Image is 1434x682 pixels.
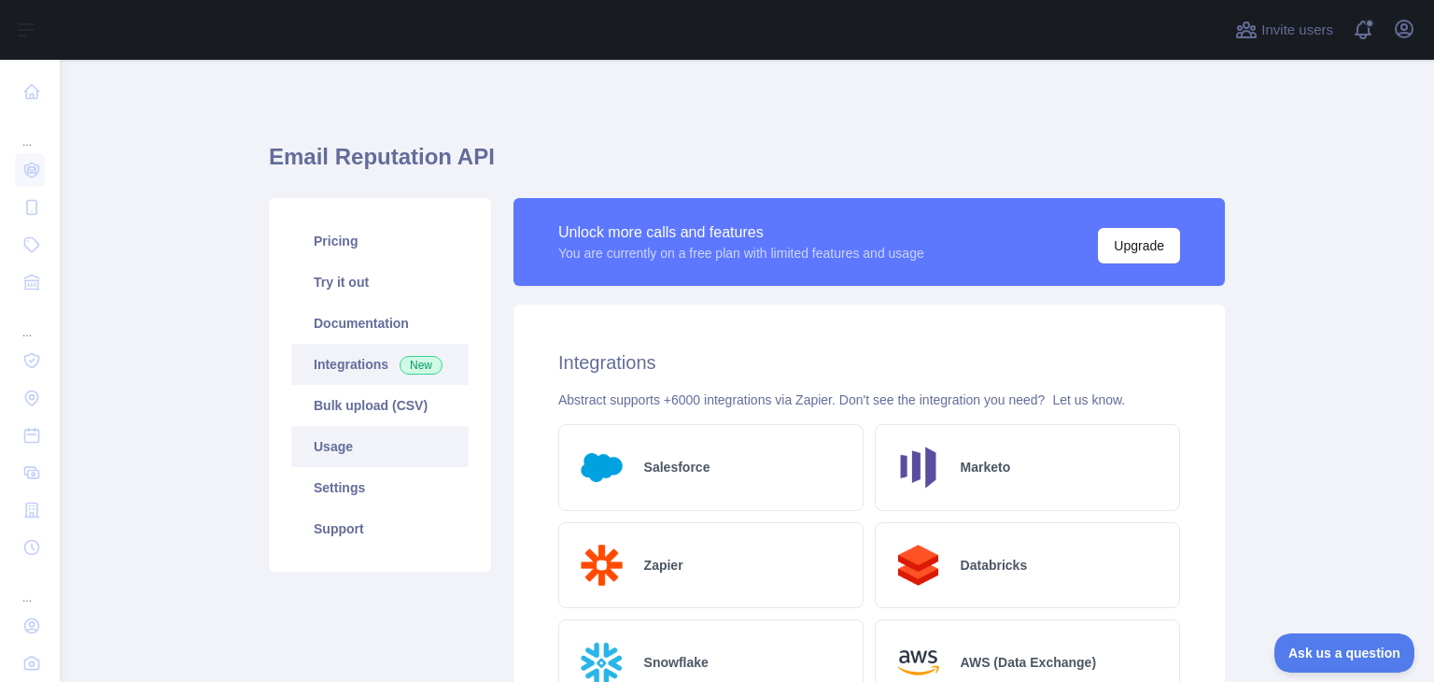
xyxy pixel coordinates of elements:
a: Integrations New [291,344,469,385]
h2: Databricks [961,556,1028,575]
h2: Zapier [644,556,683,575]
div: Abstract supports +6000 integrations via Zapier. Don't see the integration you need? [558,391,1180,409]
div: You are currently on a free plan with limited features and usage [558,244,924,263]
h2: Snowflake [644,653,709,672]
h2: AWS (Data Exchange) [961,653,1096,672]
a: Documentation [291,303,469,344]
img: Logo [891,440,946,495]
button: Let us know. [1052,391,1125,409]
div: ... [15,112,45,149]
span: New [400,356,443,375]
a: Usage [291,426,469,467]
img: Logo [574,440,629,495]
button: Invite users [1231,15,1337,45]
a: Settings [291,467,469,508]
img: Logo [891,538,946,593]
a: Try it out [291,262,469,303]
h2: Integrations [558,349,1180,376]
div: ... [15,568,45,605]
img: Logo [574,538,629,593]
iframe: Toggle Customer Support [1274,633,1415,673]
a: Bulk upload (CSV) [291,385,469,426]
h1: Email Reputation API [269,142,1225,187]
h2: Salesforce [644,458,710,476]
span: Invite users [1261,20,1333,41]
div: Unlock more calls and features [558,221,924,244]
h2: Marketo [961,458,1011,476]
button: Upgrade [1098,228,1180,263]
a: Pricing [291,220,469,262]
a: Support [291,508,469,549]
div: ... [15,303,45,340]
